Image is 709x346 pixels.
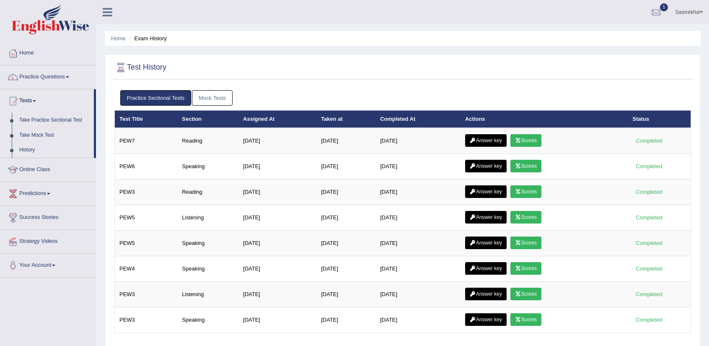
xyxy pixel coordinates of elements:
[115,128,178,154] td: PEW7
[177,180,238,205] td: Reading
[316,282,375,307] td: [DATE]
[628,110,691,128] th: Status
[0,42,96,62] a: Home
[177,307,238,333] td: Speaking
[120,90,191,106] a: Practice Sectional Tests
[375,256,461,282] td: [DATE]
[465,313,507,326] a: Answer key
[177,205,238,231] td: Listening
[238,154,316,180] td: [DATE]
[316,180,375,205] td: [DATE]
[510,211,541,224] a: Scores
[633,315,665,324] div: Completed
[16,128,94,143] a: Take Mock Test
[316,256,375,282] td: [DATE]
[465,160,507,172] a: Answer key
[465,134,507,147] a: Answer key
[660,3,668,11] span: 5
[177,110,238,128] th: Section
[177,154,238,180] td: Speaking
[238,205,316,231] td: [DATE]
[633,239,665,247] div: Completed
[375,307,461,333] td: [DATE]
[115,256,178,282] td: PEW4
[375,205,461,231] td: [DATE]
[238,256,316,282] td: [DATE]
[177,282,238,307] td: Listening
[238,282,316,307] td: [DATE]
[16,143,94,158] a: History
[316,307,375,333] td: [DATE]
[238,110,316,128] th: Assigned At
[465,211,507,224] a: Answer key
[16,113,94,128] a: Take Practice Sectional Test
[633,213,665,222] div: Completed
[510,313,541,326] a: Scores
[633,136,665,145] div: Completed
[465,262,507,275] a: Answer key
[115,154,178,180] td: PEW6
[465,288,507,300] a: Answer key
[114,61,166,74] h2: Test History
[238,128,316,154] td: [DATE]
[375,128,461,154] td: [DATE]
[192,90,233,106] a: Mock Tests
[0,89,94,110] a: Tests
[465,185,507,198] a: Answer key
[375,282,461,307] td: [DATE]
[461,110,628,128] th: Actions
[510,134,541,147] a: Scores
[177,256,238,282] td: Speaking
[177,231,238,256] td: Speaking
[510,185,541,198] a: Scores
[115,180,178,205] td: PEW3
[633,162,665,171] div: Completed
[0,206,96,227] a: Success Stories
[115,231,178,256] td: PEW5
[0,230,96,251] a: Strategy Videos
[115,205,178,231] td: PEW5
[316,128,375,154] td: [DATE]
[510,288,541,300] a: Scores
[375,154,461,180] td: [DATE]
[111,35,126,42] a: Home
[238,180,316,205] td: [DATE]
[0,158,96,179] a: Online Class
[465,237,507,249] a: Answer key
[238,307,316,333] td: [DATE]
[115,282,178,307] td: PEW3
[316,205,375,231] td: [DATE]
[510,262,541,275] a: Scores
[127,34,167,42] li: Exam History
[0,182,96,203] a: Predictions
[633,187,665,196] div: Completed
[316,110,375,128] th: Taken at
[115,307,178,333] td: PEW3
[375,231,461,256] td: [DATE]
[177,128,238,154] td: Reading
[0,65,96,86] a: Practice Questions
[510,160,541,172] a: Scores
[0,254,96,275] a: Your Account
[375,180,461,205] td: [DATE]
[510,237,541,249] a: Scores
[316,231,375,256] td: [DATE]
[115,110,178,128] th: Test Title
[633,264,665,273] div: Completed
[238,231,316,256] td: [DATE]
[633,290,665,299] div: Completed
[316,154,375,180] td: [DATE]
[375,110,461,128] th: Completed At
